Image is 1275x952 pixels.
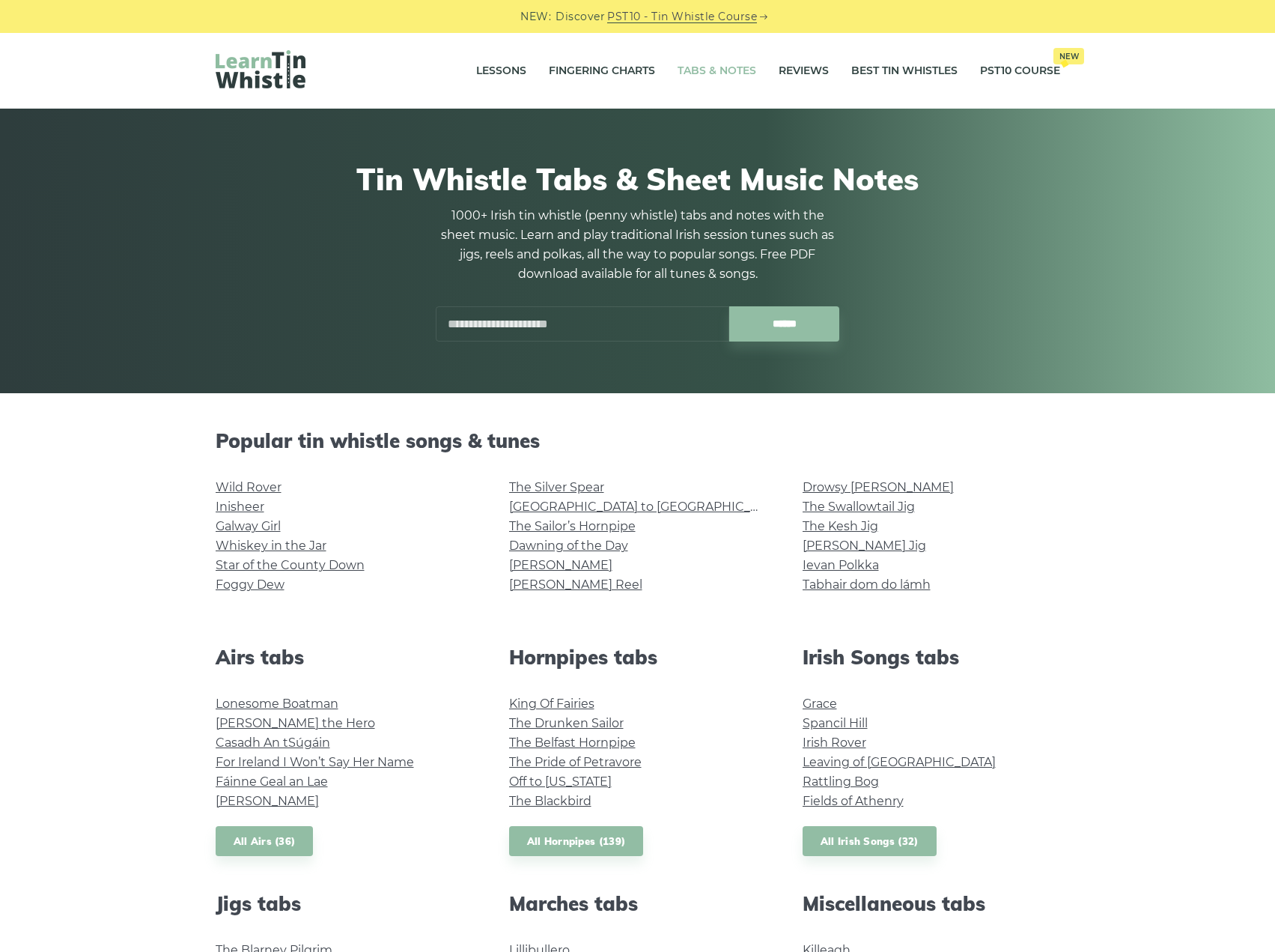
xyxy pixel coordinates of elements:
[509,755,642,769] a: The Pride of Petravore
[509,480,604,494] a: The Silver Spear
[509,794,591,808] a: The Blackbird
[509,646,767,669] h2: Hornpipes tabs
[803,646,1060,669] h2: Irish Songs tabs
[803,577,931,592] a: Tabhair dom do lámh
[216,716,375,730] a: [PERSON_NAME] the Hero
[803,716,868,730] a: Spancil Hill
[803,480,954,494] a: Drowsy [PERSON_NAME]
[509,892,767,915] h2: Marches tabs
[216,429,1060,452] h2: Popular tin whistle songs & tunes
[803,755,996,769] a: Leaving of [GEOGRAPHIC_DATA]
[509,716,624,730] a: The Drunken Sailor
[216,539,326,553] a: Whiskey in the Jar
[216,697,338,711] a: Lonesome Boatman
[216,646,473,669] h2: Airs tabs
[216,755,414,769] a: For Ireland I Won’t Say Her Name
[509,736,636,750] a: The Belfast Hornpipe
[509,826,644,857] a: All Hornpipes (139)
[216,500,264,514] a: Inisheer
[509,774,612,789] a: Off to [US_STATE]
[980,52,1060,90] a: PST10 CourseNew
[803,774,879,789] a: Rattling Bog
[803,519,878,533] a: The Kesh Jig
[476,52,526,90] a: Lessons
[803,500,915,514] a: The Swallowtail Jig
[803,736,866,750] a: Irish Rover
[216,774,328,789] a: Fáinne Geal an Lae
[509,539,628,553] a: Dawning of the Day
[803,892,1060,915] h2: Miscellaneous tabs
[216,161,1060,197] h1: Tin Whistle Tabs & Sheet Music Notes
[216,50,305,88] img: LearnTinWhistle.com
[803,697,837,711] a: Grace
[216,480,282,494] a: Wild Rover
[509,577,642,592] a: [PERSON_NAME] Reel
[803,826,937,857] a: All Irish Songs (32)
[678,52,756,90] a: Tabs & Notes
[216,519,281,533] a: Galway Girl
[509,697,594,711] a: King Of Fairies
[549,52,655,90] a: Fingering Charts
[803,558,879,572] a: Ievan Polkka
[216,826,314,857] a: All Airs (36)
[509,519,636,533] a: The Sailor’s Hornpipe
[216,558,365,572] a: Star of the County Down
[803,539,926,553] a: [PERSON_NAME] Jig
[216,736,330,750] a: Casadh An tSúgáin
[436,206,840,284] p: 1000+ Irish tin whistle (penny whistle) tabs and notes with the sheet music. Learn and play tradi...
[216,892,473,915] h2: Jigs tabs
[509,558,612,572] a: [PERSON_NAME]
[509,500,785,514] a: [GEOGRAPHIC_DATA] to [GEOGRAPHIC_DATA]
[851,52,958,90] a: Best Tin Whistles
[779,52,829,90] a: Reviews
[216,577,284,592] a: Foggy Dew
[803,794,904,808] a: Fields of Athenry
[1053,48,1084,64] span: New
[216,794,319,808] a: [PERSON_NAME]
